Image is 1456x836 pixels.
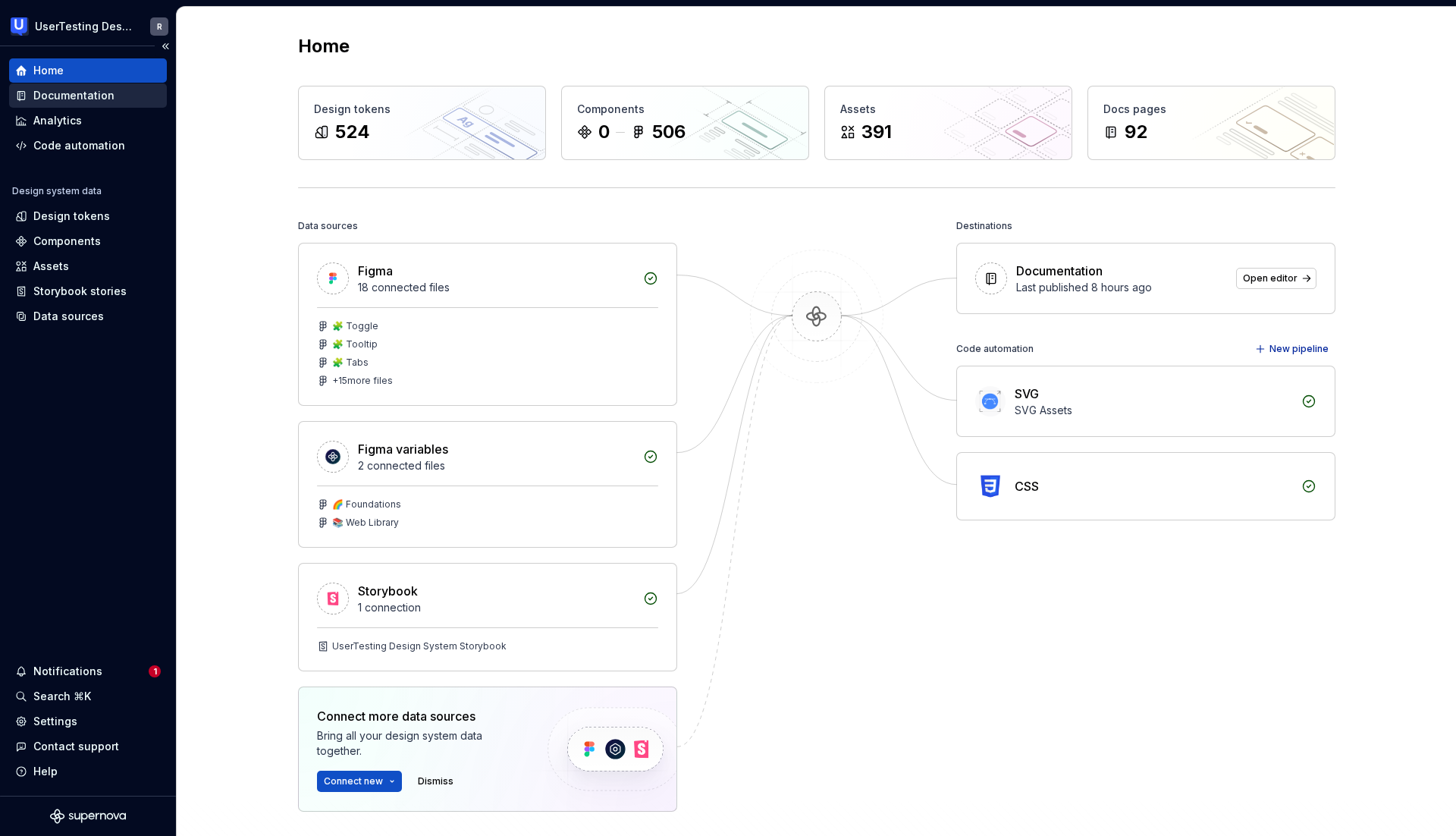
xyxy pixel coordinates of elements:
[33,63,64,78] div: Home
[33,209,110,224] div: Design tokens
[332,640,507,652] div: UserTesting Design System Storybook
[33,138,125,153] div: Code automation
[1125,120,1147,144] div: 92
[9,254,167,278] a: Assets
[157,20,162,33] div: R
[358,262,393,280] div: Figma
[358,582,418,600] div: Storybook
[9,709,167,734] a: Settings
[956,338,1034,360] div: Code automation
[9,684,167,709] button: Search ⌘K
[598,120,610,144] div: 0
[9,304,167,328] a: Data sources
[652,120,686,144] div: 506
[298,34,350,58] h2: Home
[1087,86,1335,160] a: Docs pages92
[33,764,58,779] div: Help
[358,280,634,295] div: 18 connected files
[33,739,119,754] div: Contact support
[1243,272,1298,284] span: Open editor
[861,120,892,144] div: 391
[561,86,809,160] a: Components0506
[324,775,383,787] span: Connect new
[33,113,82,128] div: Analytics
[11,17,29,36] img: 41adf70f-fc1c-4662-8e2d-d2ab9c673b1b.png
[317,707,522,725] div: Connect more data sources
[824,86,1072,160] a: Assets391
[155,36,176,57] button: Collapse sidebar
[1016,262,1103,280] div: Documentation
[1236,268,1316,289] a: Open editor
[9,659,167,684] button: Notifications1
[50,809,126,824] svg: Supernova Logo
[3,10,173,42] button: UserTesting Design SystemR
[33,714,77,729] div: Settings
[298,86,546,160] a: Design tokens524
[33,88,115,103] div: Documentation
[9,134,167,158] a: Code automation
[1250,338,1335,360] button: New pipeline
[9,759,167,784] button: Help
[9,204,167,228] a: Design tokens
[317,771,402,792] button: Connect new
[298,421,677,548] a: Figma variables2 connected files🌈 Foundations📚 Web Library
[358,458,634,473] div: 2 connected files
[33,259,69,274] div: Assets
[298,243,677,406] a: Figma18 connected files🧩 Toggle🧩 Tooltip🧩 Tabs+15more files
[35,19,132,34] div: UserTesting Design System
[358,600,634,615] div: 1 connection
[332,517,399,529] div: 📚 Web Library
[314,102,530,117] div: Design tokens
[33,664,102,679] div: Notifications
[9,279,167,303] a: Storybook stories
[33,284,127,299] div: Storybook stories
[1269,343,1329,355] span: New pipeline
[9,734,167,759] button: Contact support
[9,108,167,133] a: Analytics
[411,771,460,792] button: Dismiss
[1015,477,1039,495] div: CSS
[317,728,522,759] div: Bring all your design system data together.
[358,440,448,458] div: Figma variables
[12,185,102,197] div: Design system data
[332,498,401,511] div: 🌈 Foundations
[332,320,378,332] div: 🧩 Toggle
[418,775,453,787] span: Dismiss
[1103,102,1319,117] div: Docs pages
[335,120,370,144] div: 524
[1015,403,1292,418] div: SVG Assets
[1015,385,1039,403] div: SVG
[9,83,167,108] a: Documentation
[332,375,393,387] div: + 15 more files
[1016,280,1227,295] div: Last published 8 hours ago
[298,215,358,237] div: Data sources
[33,689,91,704] div: Search ⌘K
[577,102,793,117] div: Components
[332,338,378,350] div: 🧩 Tooltip
[298,563,677,671] a: Storybook1 connectionUserTesting Design System Storybook
[9,58,167,83] a: Home
[149,665,161,677] span: 1
[332,357,369,369] div: 🧩 Tabs
[9,229,167,253] a: Components
[33,234,101,249] div: Components
[956,215,1012,237] div: Destinations
[33,309,104,324] div: Data sources
[840,102,1056,117] div: Assets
